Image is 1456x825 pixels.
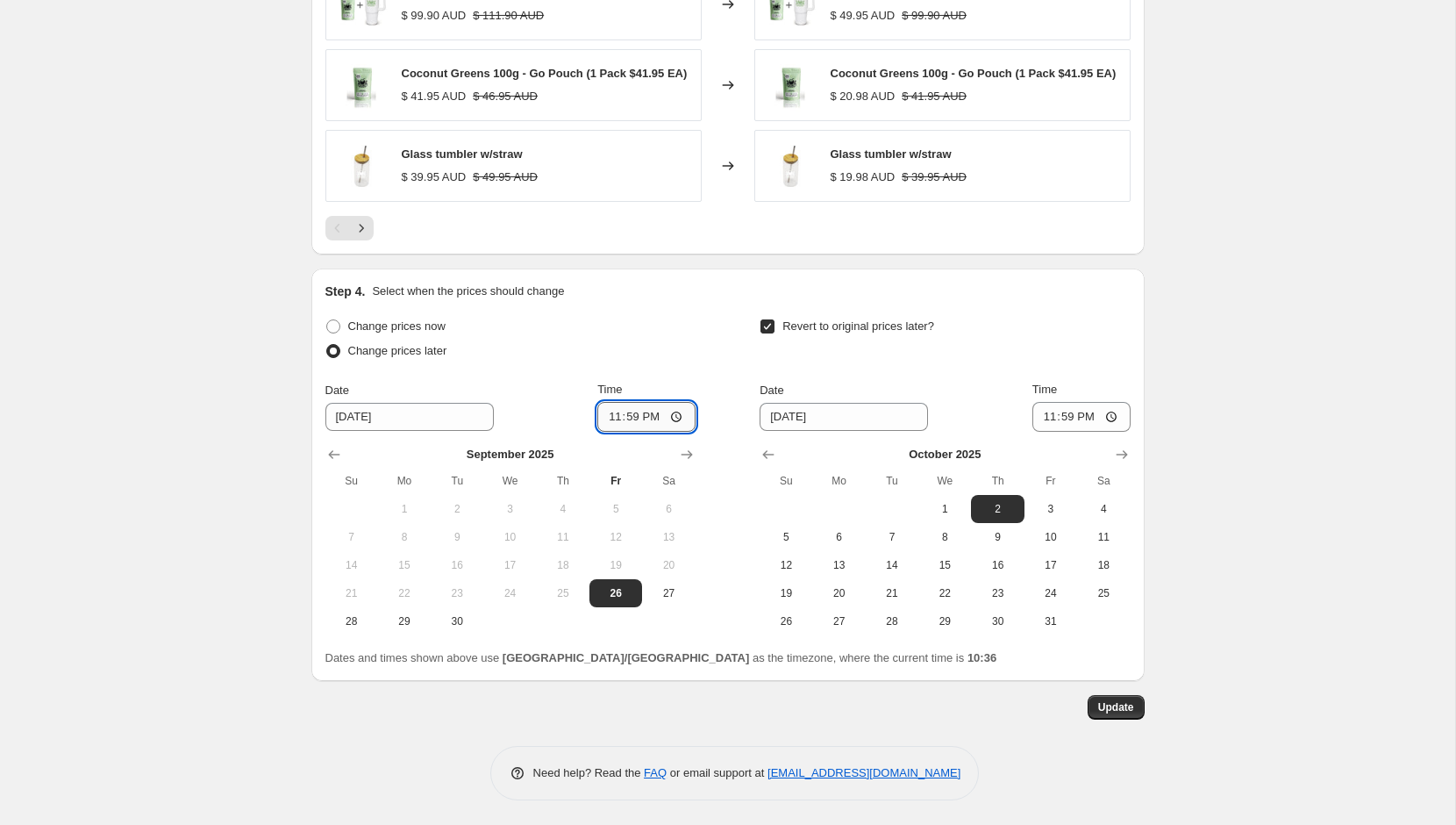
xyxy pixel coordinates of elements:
span: Sa [1084,474,1123,488]
th: Sunday [325,467,378,495]
button: Tuesday September 23 2025 [431,579,483,607]
th: Tuesday [431,467,483,495]
span: Dates and times shown above use as the timezone, where the current time is [325,651,997,664]
th: Wednesday [483,467,536,495]
span: 2 [978,502,1017,516]
span: 15 [385,558,424,572]
span: 17 [1031,558,1070,572]
button: Today Friday September 26 2025 [589,579,642,607]
button: Tuesday September 30 2025 [431,607,483,635]
button: Thursday September 4 2025 [537,495,589,523]
span: Su [767,474,805,488]
button: Show next month, November 2025 [1110,442,1134,467]
span: Time [1032,383,1057,396]
span: We [925,474,964,488]
button: Tuesday October 7 2025 [866,523,918,551]
button: Tuesday October 28 2025 [866,607,918,635]
span: 11 [544,530,582,544]
span: 15 [925,558,964,572]
span: 12 [767,558,805,572]
span: 27 [649,586,688,600]
th: Monday [813,467,866,495]
span: Update [1098,700,1134,714]
button: Monday October 27 2025 [813,607,866,635]
button: Monday October 6 2025 [813,523,866,551]
span: 1 [925,502,964,516]
span: 26 [767,614,805,628]
span: 24 [490,586,529,600]
span: $ 99.90 AUD [902,9,967,22]
span: 20 [820,586,859,600]
span: 9 [978,530,1017,544]
button: Sunday October 26 2025 [760,607,812,635]
span: 21 [873,586,911,600]
span: 19 [767,586,805,600]
th: Thursday [971,467,1024,495]
span: Date [760,384,783,397]
button: Monday September 29 2025 [378,607,431,635]
span: 31 [1031,614,1070,628]
span: 11 [1084,530,1123,544]
button: Saturday September 13 2025 [642,523,695,551]
span: Fr [1031,474,1070,488]
p: Select when the prices should change [372,283,564,300]
button: Monday September 8 2025 [378,523,431,551]
button: Thursday September 11 2025 [537,523,589,551]
button: Wednesday October 8 2025 [918,523,971,551]
span: 28 [873,614,911,628]
span: $ 19.98 AUD [831,170,896,183]
h2: Step 4. [325,283,366,300]
span: or email support at [667,766,767,779]
span: $ 111.90 AUD [473,9,544,22]
button: Next [349,216,374,240]
span: 18 [1084,558,1123,572]
span: 10 [1031,530,1070,544]
span: 7 [873,530,911,544]
button: Monday September 1 2025 [378,495,431,523]
a: FAQ [644,766,667,779]
th: Sunday [760,467,812,495]
button: Sunday September 28 2025 [325,607,378,635]
span: $ 49.95 AUD [831,9,896,22]
th: Friday [1024,467,1077,495]
th: Wednesday [918,467,971,495]
nav: Pagination [325,216,374,240]
span: Th [544,474,582,488]
th: Saturday [1077,467,1130,495]
button: Friday September 12 2025 [589,523,642,551]
button: Monday October 20 2025 [813,579,866,607]
button: Tuesday October 21 2025 [866,579,918,607]
span: $ 49.95 AUD [473,170,538,183]
button: Show previous month, September 2025 [756,442,781,467]
button: Thursday September 25 2025 [537,579,589,607]
button: Thursday October 30 2025 [971,607,1024,635]
span: Mo [385,474,424,488]
input: 9/26/2025 [760,403,928,431]
button: Saturday October 4 2025 [1077,495,1130,523]
span: We [490,474,529,488]
button: Friday October 3 2025 [1024,495,1077,523]
input: 12:00 [1032,402,1131,432]
input: 12:00 [597,402,696,432]
button: Wednesday October 22 2025 [918,579,971,607]
button: Friday October 10 2025 [1024,523,1077,551]
span: Sa [649,474,688,488]
img: glass-tumbler-w-straw-glass-tumbler-w-straw-gt-37049173311603_80x.jpg [764,140,817,192]
button: Thursday September 18 2025 [537,551,589,579]
span: 23 [978,586,1017,600]
span: 23 [438,586,476,600]
input: 9/26/2025 [325,403,494,431]
button: Tuesday September 2 2025 [431,495,483,523]
span: 22 [925,586,964,600]
span: Fr [596,474,635,488]
a: [EMAIL_ADDRESS][DOMAIN_NAME] [767,766,960,779]
span: $ 39.95 AUD [902,170,967,183]
span: Th [978,474,1017,488]
span: 7 [332,530,371,544]
span: 25 [1084,586,1123,600]
span: 4 [544,502,582,516]
button: Tuesday September 16 2025 [431,551,483,579]
span: Tu [438,474,476,488]
span: Mo [820,474,859,488]
span: 20 [649,558,688,572]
